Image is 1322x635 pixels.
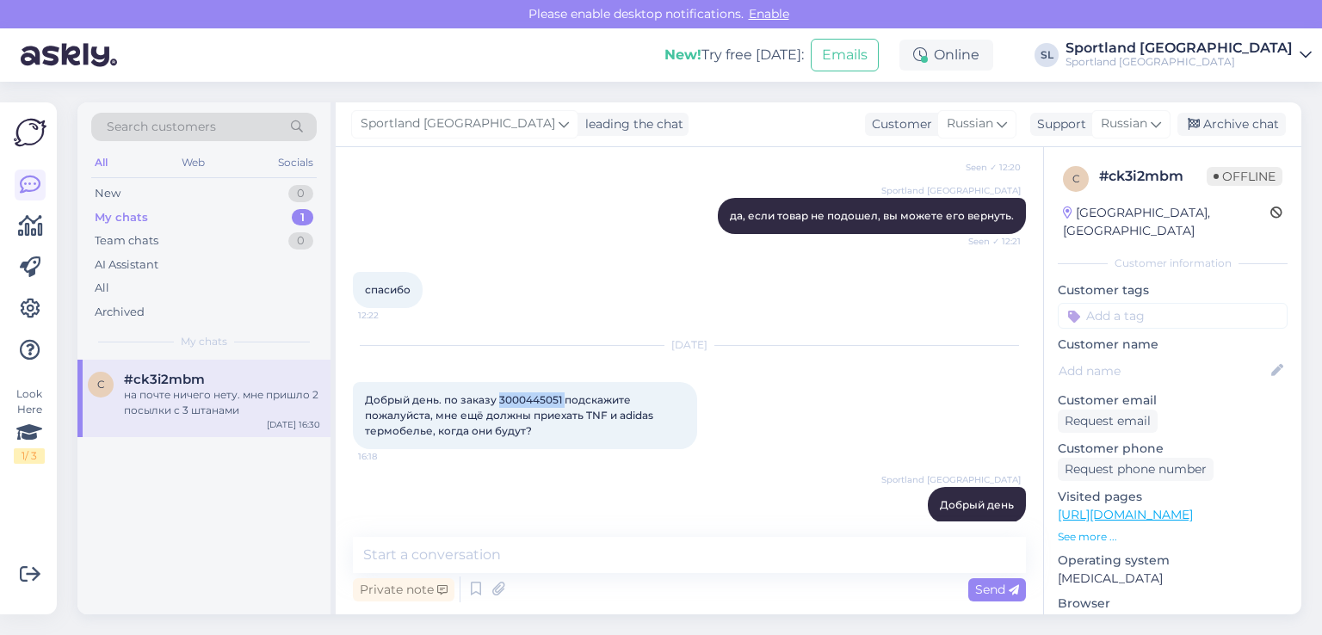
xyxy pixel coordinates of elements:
[1058,552,1288,570] p: Operating system
[275,151,317,174] div: Socials
[1072,172,1080,185] span: c
[811,39,879,71] button: Emails
[956,235,1021,248] span: Seen ✓ 12:21
[95,209,148,226] div: My chats
[1177,113,1286,136] div: Archive chat
[1207,167,1282,186] span: Offline
[95,304,145,321] div: Archived
[578,115,683,133] div: leading the chat
[365,283,411,296] span: спасибо
[365,393,656,437] span: Добрый день. по заказу 3000445051 подскажите пожалуйста, мне ещё должны приехать TNF и adidas тер...
[14,116,46,149] img: Askly Logo
[288,232,313,250] div: 0
[95,185,120,202] div: New
[1066,55,1293,69] div: Sportland [GEOGRAPHIC_DATA]
[975,582,1019,597] span: Send
[1058,440,1288,458] p: Customer phone
[97,378,105,391] span: c
[881,184,1021,197] span: Sportland [GEOGRAPHIC_DATA]
[940,498,1014,511] span: Добрый день
[744,6,794,22] span: Enable
[1058,281,1288,299] p: Customer tags
[881,473,1021,486] span: Sportland [GEOGRAPHIC_DATA]
[95,280,109,297] div: All
[1058,256,1288,271] div: Customer information
[358,309,423,322] span: 12:22
[1058,391,1288,410] p: Customer email
[267,418,320,431] div: [DATE] 16:30
[956,161,1021,174] span: Seen ✓ 12:20
[178,151,208,174] div: Web
[1058,595,1288,613] p: Browser
[292,209,313,226] div: 1
[947,114,993,133] span: Russian
[1058,507,1193,522] a: [URL][DOMAIN_NAME]
[107,118,216,136] span: Search customers
[1101,114,1147,133] span: Russian
[91,151,111,174] div: All
[1059,361,1268,380] input: Add name
[124,372,205,387] span: #ck3i2mbm
[1058,410,1158,433] div: Request email
[1058,570,1288,588] p: [MEDICAL_DATA]
[1058,488,1288,506] p: Visited pages
[1058,336,1288,354] p: Customer name
[1066,41,1312,69] a: Sportland [GEOGRAPHIC_DATA]Sportland [GEOGRAPHIC_DATA]
[353,337,1026,353] div: [DATE]
[1058,458,1214,481] div: Request phone number
[865,115,932,133] div: Customer
[288,185,313,202] div: 0
[664,46,701,63] b: New!
[1030,115,1086,133] div: Support
[1066,41,1293,55] div: Sportland [GEOGRAPHIC_DATA]
[95,256,158,274] div: AI Assistant
[353,578,454,601] div: Private note
[1035,43,1059,67] div: SL
[1099,166,1207,187] div: # ck3i2mbm
[14,386,45,464] div: Look Here
[1058,303,1288,329] input: Add a tag
[95,232,158,250] div: Team chats
[899,40,993,71] div: Online
[1063,204,1270,240] div: [GEOGRAPHIC_DATA], [GEOGRAPHIC_DATA]
[1058,613,1288,631] p: Chrome [TECHNICAL_ID]
[1058,529,1288,545] p: See more ...
[730,209,1014,222] span: да, если товар не подошел, вы можете его вернуть.
[14,448,45,464] div: 1 / 3
[358,450,423,463] span: 16:18
[361,114,555,133] span: Sportland [GEOGRAPHIC_DATA]
[124,387,320,418] div: на почте ничего нету. мне пришло 2 посылки с 3 штанами
[664,45,804,65] div: Try free [DATE]:
[181,334,227,349] span: My chats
